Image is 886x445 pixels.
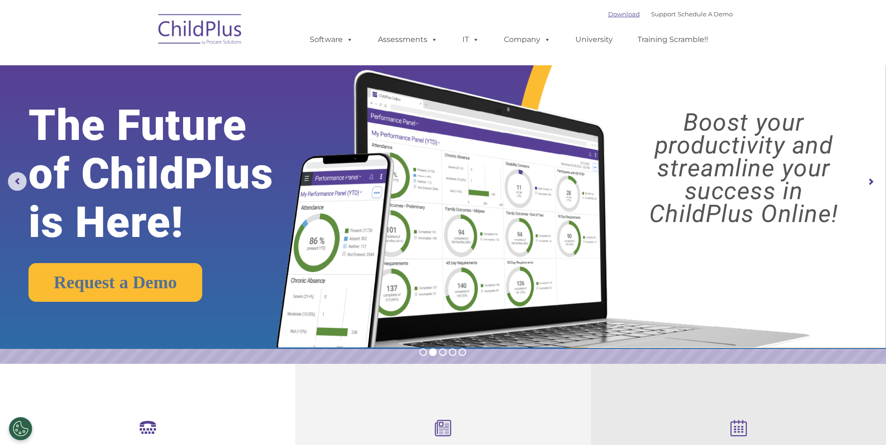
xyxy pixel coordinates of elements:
a: Company [495,30,560,49]
button: Cookies Settings [9,417,32,440]
a: Schedule A Demo [678,10,733,18]
a: Support [651,10,676,18]
font: | [608,10,733,18]
rs-layer: The Future of ChildPlus is Here! [28,101,312,247]
a: Training Scramble!! [628,30,717,49]
a: Request a Demo [28,263,202,302]
a: University [566,30,622,49]
a: Download [608,10,640,18]
span: Phone number [130,100,170,107]
a: Assessments [369,30,447,49]
a: Software [300,30,362,49]
span: Last name [130,62,158,69]
img: ChildPlus by Procare Solutions [154,7,247,54]
rs-layer: Boost your productivity and streamline your success in ChildPlus Online! [612,111,875,225]
a: IT [453,30,489,49]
